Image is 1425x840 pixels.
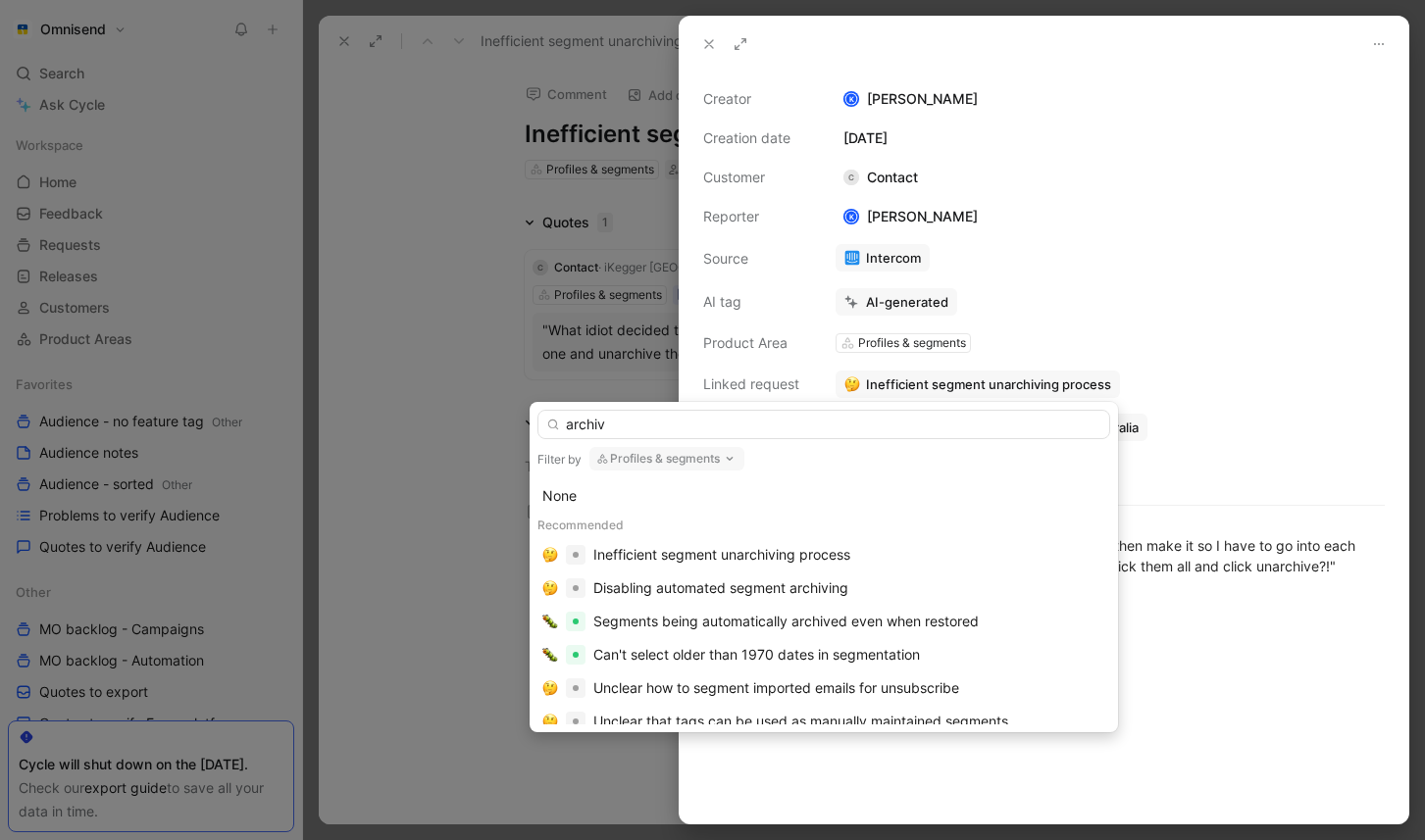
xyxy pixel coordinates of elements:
img: 🐛 [542,647,558,663]
button: Profiles & segments [589,447,744,470]
div: Disabling automated segment archiving [593,576,848,600]
div: None [542,484,1105,508]
img: 🤔 [542,680,558,696]
div: Recommended [537,513,1110,538]
input: Search... [537,410,1110,439]
img: 🤔 [542,714,558,729]
img: 🤔 [542,580,558,596]
div: Unclear that tags can be used as manually maintained segments [593,710,1008,733]
div: Filter by [537,452,582,468]
div: Unclear how to segment imported emails for unsubscribe [593,676,959,700]
div: Inefficient segment unarchiving process [593,543,850,567]
img: 🐛 [542,614,558,629]
div: Can't select older than 1970 dates in segmentation [593,643,920,667]
div: Segments being automatically archived even when restored [593,610,979,633]
img: 🤔 [542,547,558,563]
